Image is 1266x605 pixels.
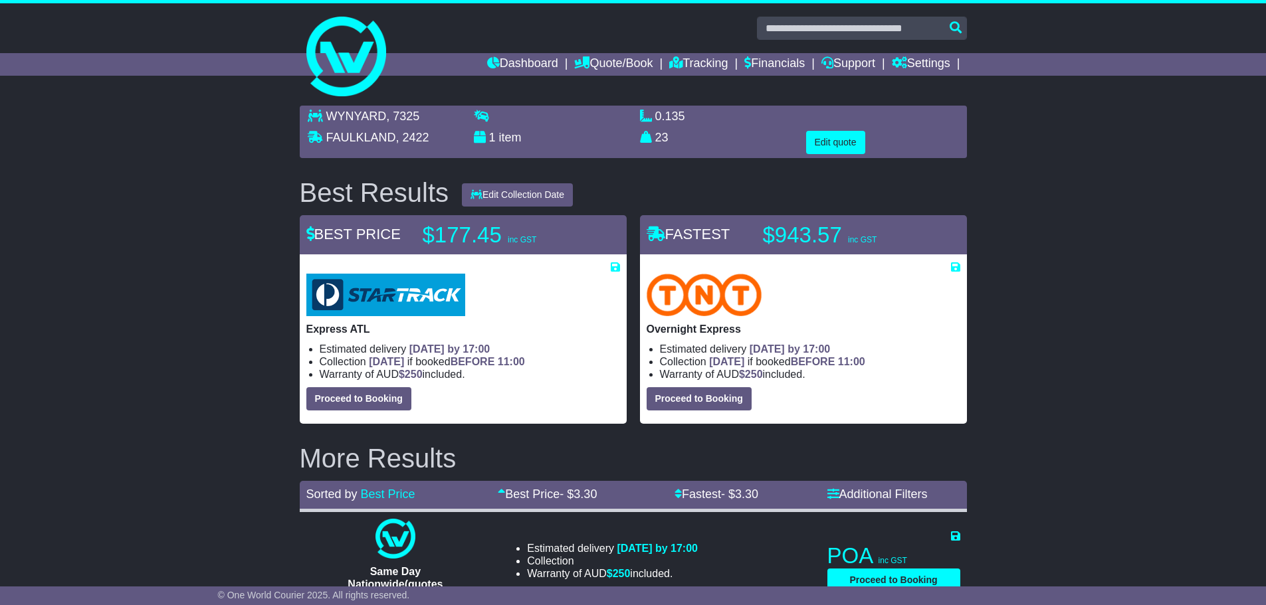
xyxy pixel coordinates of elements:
img: StarTrack: Express ATL [306,274,465,316]
span: [DATE] by 17:00 [617,543,698,554]
a: Best Price [361,487,415,501]
li: Warranty of AUD included. [527,567,698,580]
span: $ [607,568,631,579]
p: Overnight Express [647,323,960,335]
span: - $ [560,487,597,501]
span: 1 [489,131,496,144]
button: Proceed to Booking [647,387,752,410]
li: Estimated delivery [660,343,960,355]
span: 23 [655,131,669,144]
a: Financials [744,53,805,76]
a: Dashboard [487,53,558,76]
span: 250 [613,568,631,579]
a: Fastest- $3.30 [675,487,758,501]
img: TNT Domestic: Overnight Express [647,274,762,316]
li: Collection [320,355,620,368]
p: $177.45 [423,222,589,248]
span: 3.30 [574,487,597,501]
a: Quote/Book [574,53,653,76]
span: item [499,131,522,144]
span: inc GST [848,235,877,244]
span: BEFORE [451,356,495,367]
span: 11:00 [498,356,525,367]
a: Best Price- $3.30 [498,487,597,501]
span: if booked [709,356,865,367]
span: - $ [721,487,758,501]
a: Additional Filters [827,487,928,501]
span: [DATE] by 17:00 [409,343,490,355]
span: 11:00 [838,356,865,367]
span: if booked [369,356,524,367]
button: Edit quote [806,131,865,154]
span: , 2422 [396,131,429,144]
span: BEFORE [791,356,835,367]
li: Warranty of AUD included. [320,368,620,381]
div: Best Results [293,178,456,207]
span: [DATE] by 17:00 [750,343,831,355]
span: © One World Courier 2025. All rights reserved. [218,590,410,600]
a: Tracking [669,53,728,76]
p: POA [827,543,960,569]
img: One World Courier: Same Day Nationwide(quotes take 0.5-1 hour) [375,519,415,559]
button: Proceed to Booking [827,568,960,592]
span: FAULKLAND [326,131,396,144]
button: Proceed to Booking [306,387,411,410]
span: BEST PRICE [306,226,401,242]
span: 3.30 [735,487,758,501]
li: Estimated delivery [527,542,698,555]
span: 0.135 [655,110,685,123]
span: inc GST [508,235,536,244]
li: Estimated delivery [320,343,620,355]
h2: More Results [300,444,967,473]
span: [DATE] [709,356,744,367]
span: $ [399,369,423,380]
span: , 7325 [386,110,419,123]
li: Collection [527,555,698,567]
p: $943.57 [763,222,929,248]
span: FASTEST [647,226,730,242]
span: $ [739,369,763,380]
a: Support [821,53,875,76]
li: Warranty of AUD included. [660,368,960,381]
a: Settings [892,53,950,76]
span: WYNYARD [326,110,387,123]
span: Same Day Nationwide(quotes take 0.5-1 hour) [348,566,443,602]
span: 250 [745,369,763,380]
span: 250 [405,369,423,380]
span: inc GST [879,556,907,565]
span: [DATE] [369,356,404,367]
p: Express ATL [306,323,620,335]
span: Sorted by [306,487,358,501]
button: Edit Collection Date [462,183,573,207]
li: Collection [660,355,960,368]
